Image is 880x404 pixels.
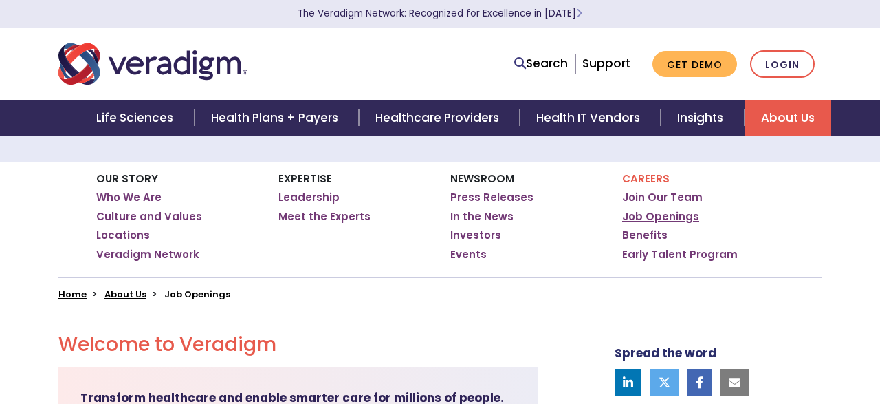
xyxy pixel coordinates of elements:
[450,210,514,224] a: In the News
[520,100,661,136] a: Health IT Vendors
[576,7,582,20] span: Learn More
[278,210,371,224] a: Meet the Experts
[58,41,247,87] img: Veradigm logo
[622,228,668,242] a: Benefits
[652,51,737,78] a: Get Demo
[514,54,568,73] a: Search
[298,7,582,20] a: The Veradigm Network: Recognized for Excellence in [DATE]Learn More
[96,191,162,204] a: Who We Are
[359,100,520,136] a: Healthcare Providers
[745,100,831,136] a: About Us
[58,288,87,301] a: Home
[58,333,538,357] h2: Welcome to Veradigm
[80,100,194,136] a: Life Sciences
[622,248,738,262] a: Early Talent Program
[96,248,199,262] a: Veradigm Network
[615,345,716,361] strong: Spread the word
[195,100,359,136] a: Health Plans + Payers
[661,100,744,136] a: Insights
[96,210,202,224] a: Culture and Values
[104,288,146,301] a: About Us
[278,191,340,204] a: Leadership
[582,55,630,72] a: Support
[750,50,815,78] a: Login
[96,228,150,242] a: Locations
[622,191,703,204] a: Join Our Team
[622,210,699,224] a: Job Openings
[450,191,533,204] a: Press Releases
[450,228,501,242] a: Investors
[450,248,487,262] a: Events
